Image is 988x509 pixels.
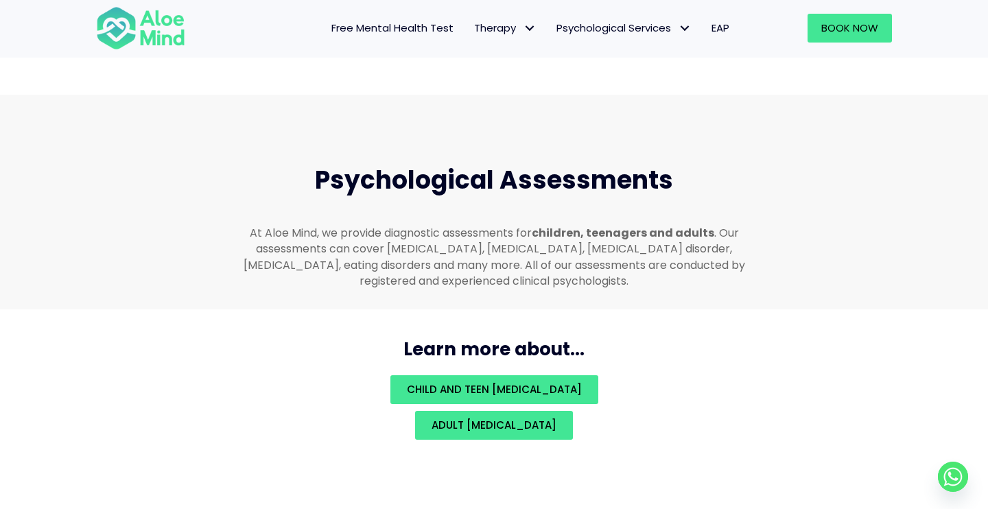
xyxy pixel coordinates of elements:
span: Therapy: submenu [519,19,539,38]
img: Aloe mind Logo [96,5,185,51]
span: Free Mental Health Test [331,21,454,35]
span: Psychological Services [556,21,691,35]
a: Whatsapp [938,462,968,492]
span: Adult [MEDICAL_DATA] [432,418,556,432]
span: EAP [711,21,729,35]
span: Child and teen [MEDICAL_DATA] [407,382,582,396]
span: Psychological Assessments [315,163,673,198]
a: Child and teen [MEDICAL_DATA] [390,375,598,404]
nav: Menu [203,14,740,43]
a: EAP [701,14,740,43]
span: Therapy [474,21,536,35]
span: Psychological Services: submenu [674,19,694,38]
a: Adult [MEDICAL_DATA] [415,411,573,440]
strong: children, teenagers and adults [532,225,714,241]
h3: Learn more about... [82,337,906,362]
a: TherapyTherapy: submenu [464,14,546,43]
p: At Aloe Mind, we provide diagnostic assessments for . Our assessments can cover [MEDICAL_DATA], [... [236,225,752,289]
a: Free Mental Health Test [321,14,464,43]
a: Psychological ServicesPsychological Services: submenu [546,14,701,43]
a: Book Now [808,14,892,43]
span: Book Now [821,21,878,35]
